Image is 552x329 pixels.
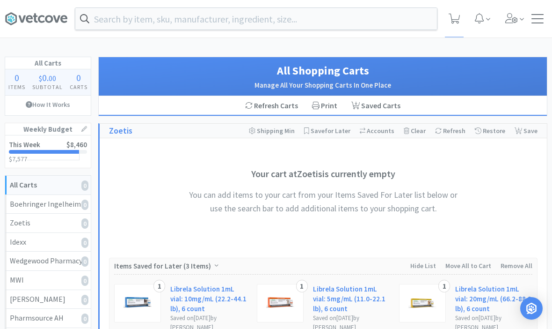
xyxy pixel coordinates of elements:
h3: Your cart at Zoetis is currently empty [183,166,464,181]
div: Idexx [10,236,86,248]
div: Shipping Min [249,124,295,138]
div: MWI [10,274,86,286]
a: Zoetis [109,124,132,138]
h1: Weekly Budget [5,123,91,135]
i: 0 [81,314,88,324]
img: 946ea0a38146429787952fae19f245f9_593239.jpeg [123,289,152,317]
div: 1 [438,280,450,293]
span: 0 [76,72,81,83]
div: Restore [475,124,505,138]
a: Librela Solution 1mL vial: 20mg/mL (66.2-88.2 lb), 6 count [455,284,532,314]
div: 1 [153,280,165,293]
a: Idexx0 [5,233,91,252]
div: Refresh Carts [238,96,305,116]
div: Open Intercom Messenger [520,297,543,320]
a: This Week$8,460$7,577 [5,135,91,168]
i: 0 [81,180,88,191]
div: . [29,73,66,82]
h4: You can add items to your cart from your Items Saved For Later list below or use the search bar t... [183,188,464,216]
h4: Subtotal [29,82,66,91]
i: 0 [81,200,88,210]
img: 785c64e199cf44e2995fcd9fe632243a_593237.jpeg [266,289,294,317]
div: [PERSON_NAME] [10,293,86,306]
div: 1 [296,280,308,293]
div: Save [515,124,537,138]
a: Saved Carts [344,96,407,116]
strong: All Carts [10,180,37,189]
span: Save for Later [311,127,350,135]
div: Zoetis [10,217,86,229]
div: Refresh [435,124,465,138]
h4: Items [5,82,29,91]
i: 0 [81,256,88,267]
h1: All Shopping Carts [108,62,537,80]
a: Zoetis0 [5,214,91,233]
i: 0 [81,238,88,248]
span: 00 [49,74,56,83]
span: Items Saved for Later ( ) [114,262,213,270]
span: Move All to Cart [445,262,491,270]
div: Wedgewood Pharmacy [10,255,86,267]
a: How It Works [5,96,91,113]
a: Boehringer Ingelheim0 [5,195,91,214]
div: Boehringer Ingelheim [10,198,86,210]
span: 0 [15,72,19,83]
span: Remove All [501,262,532,270]
a: All Carts0 [5,176,91,195]
span: 0 [42,72,47,83]
h2: Manage All Your Shopping Carts In One Place [108,80,537,91]
h2: This Week [9,141,40,148]
input: Search by item, sku, manufacturer, ingredient, size... [75,8,437,30]
div: Clear [404,124,426,138]
a: Librela Solution 1mL vial: 5mg/mL (11.0-22.1 lb), 6 count [313,284,390,314]
a: [PERSON_NAME]0 [5,290,91,309]
a: MWI0 [5,271,91,290]
i: 0 [81,295,88,305]
a: Librela Solution 1mL vial: 10mg/mL (22.2-44.1 lb), 6 count [170,284,247,314]
span: $ [39,74,42,83]
span: Hide List [410,262,436,270]
i: 0 [81,276,88,286]
h1: All Carts [5,57,91,69]
span: 3 Items [186,262,209,270]
a: Wedgewood Pharmacy0 [5,252,91,271]
span: $7,577 [9,155,27,163]
h4: Carts [66,82,91,91]
a: Pharmsource AH0 [5,309,91,328]
span: $8,460 [66,140,87,149]
img: 5996d71b95a543a991bb548d22a7d8a8_593238.jpeg [408,289,436,317]
div: Print [305,96,344,116]
div: Pharmsource AH [10,312,86,324]
div: Accounts [360,124,394,138]
i: 0 [81,218,88,229]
